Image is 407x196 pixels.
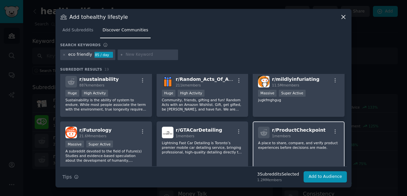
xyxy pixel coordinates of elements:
p: Lightning Fast Car Detailing is Toronto’s premier mobile car detailing service, bringing professi... [162,141,243,154]
button: Tips [60,171,81,183]
p: Sustainability is the ability of system to endure. While most people associate the term with the ... [65,98,147,112]
h3: Add to healthy lifestyle [69,14,128,20]
div: 85 / day [94,52,113,58]
div: Super Active [86,141,113,147]
div: High Activity [82,90,108,97]
img: Random_Acts_Of_Amazon [162,76,173,87]
div: Huge [162,90,176,97]
p: A place to share, compare, and verify product experiences before decisions are made. [258,141,339,150]
span: r/ Random_Acts_Of_Amazon [176,77,246,82]
span: r/ mildlyinfuriating [272,77,319,82]
span: 19 [104,67,109,71]
span: r/ sustainability [79,77,119,82]
button: Add to Audience [304,171,347,182]
img: GTACarDetailing [162,127,173,138]
p: jugkfmghgug [258,98,339,102]
span: 887k members [79,83,104,87]
span: r/ ProductCheckpoint [272,127,325,133]
div: Massive [65,141,84,147]
span: Tips [62,174,72,180]
div: 1.2M Members [257,178,299,182]
p: A subreddit devoted to the field of Future(s) Studies and evidence-based speculation about the de... [65,149,147,163]
span: Subreddit Results [60,67,102,72]
img: Futurology [65,127,77,138]
span: r/ GTACarDetailing [176,127,222,133]
a: Discover Communities [100,25,150,39]
div: Huge [65,90,79,97]
span: 211k members [176,83,201,87]
span: r/ Futurology [79,127,112,133]
span: 1 members [176,134,195,138]
input: New Keyword [126,52,176,58]
a: Add Subreddits [60,25,95,39]
h3: Search keywords [60,43,101,47]
span: 21.6M members [79,134,106,138]
span: 11.5M members [272,83,299,87]
span: Discover Communities [102,27,148,33]
span: 1 members [272,134,291,138]
div: Super Active [279,90,306,97]
div: eco friendly [68,52,92,58]
span: Add Subreddits [62,27,93,33]
div: Massive [258,90,277,97]
div: 3 Subreddit s Selected [257,172,299,178]
img: mildlyinfuriating [258,76,270,87]
div: High Activity [178,90,204,97]
p: Community, friends, gifting and fun! Random Acts with an Amazon Wishlist. Gift, get gifted, be [P... [162,98,243,112]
